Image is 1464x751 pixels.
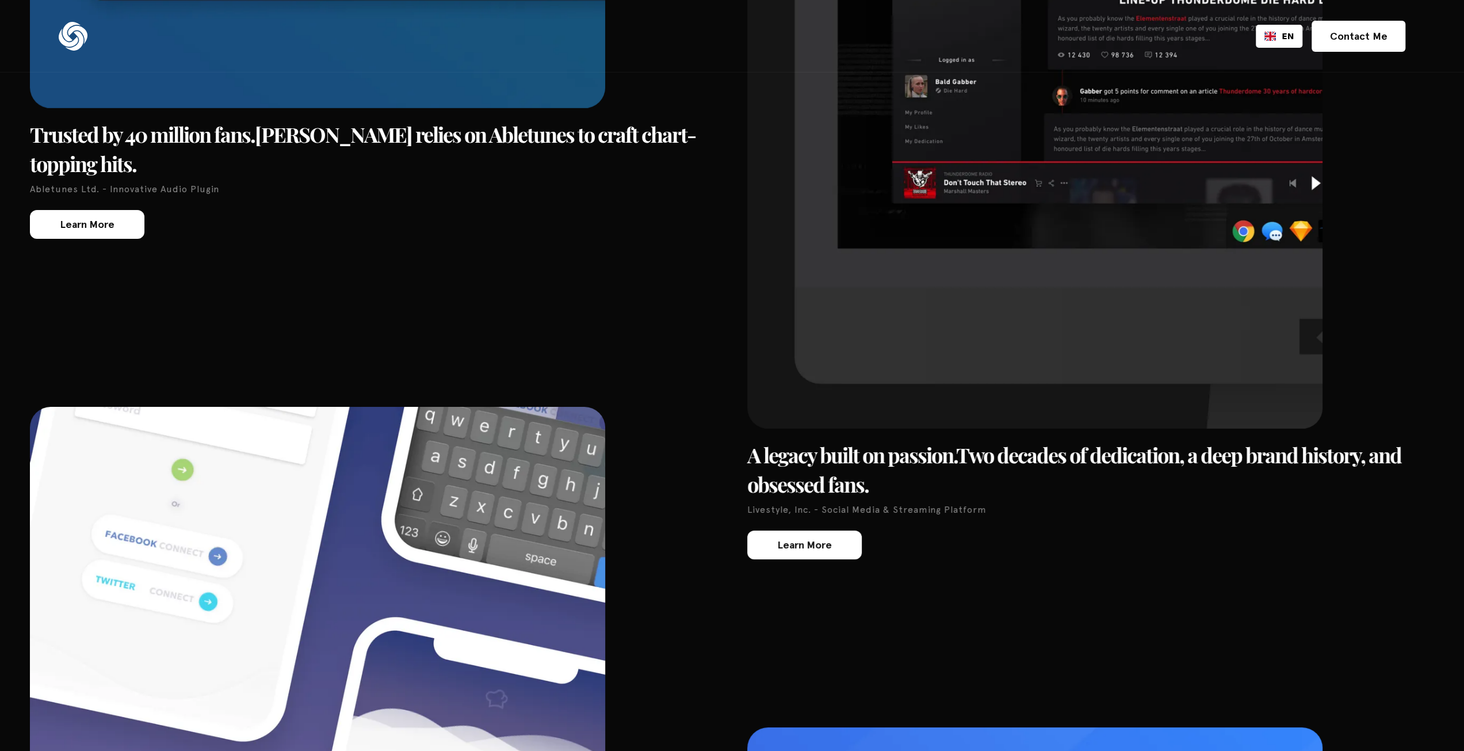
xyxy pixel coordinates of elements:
div: Learn More [777,540,832,550]
p: Abletunes Ltd. - Innovative Audio Plugin [30,184,717,195]
a: Contact Me [1312,21,1405,52]
strong: A legacy built on passion. [747,441,956,468]
a: EN [1264,31,1294,42]
div: Learn More [60,219,114,230]
a: Learn More [30,210,144,239]
strong: Trusted by 40 million fans. [30,120,255,148]
p: Livestyle, Inc. - Social Media & Streaming Platform [747,504,1435,515]
div: Language Switcher [1256,25,1302,48]
a: Learn More [747,531,862,559]
div: Language selected: English [1256,25,1302,48]
h3: [PERSON_NAME] relies on Abletunes to craft chart-topping hits. [30,120,717,178]
h3: Two decades of dedication, a deep brand history, and obsessed fans. [747,440,1435,498]
img: English flag [1264,32,1276,41]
